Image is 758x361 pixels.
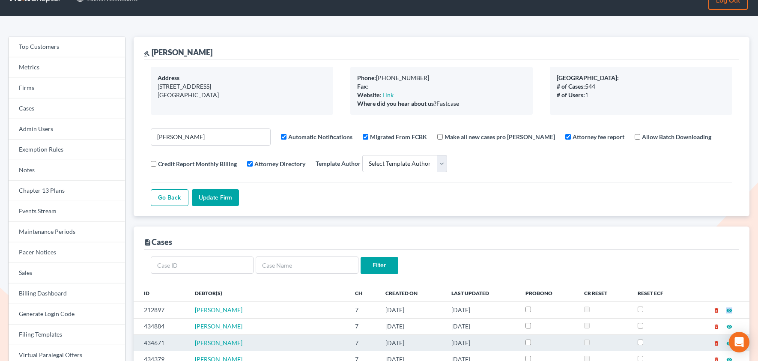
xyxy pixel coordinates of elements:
[726,307,732,313] i: visibility
[256,257,358,274] input: Case Name
[348,284,379,301] th: Ch
[726,322,732,330] a: visibility
[357,100,436,107] b: Where did you hear about us?
[158,74,179,81] b: Address
[557,91,585,98] b: # of Users:
[144,239,152,246] i: description
[158,82,326,91] div: [STREET_ADDRESS]
[9,160,125,181] a: Notes
[151,189,188,206] a: Go Back
[445,302,519,318] td: [DATE]
[713,307,719,313] i: delete_forever
[9,242,125,263] a: Pacer Notices
[9,201,125,222] a: Events Stream
[316,159,361,168] label: Template Author
[188,284,348,301] th: Debtor(s)
[379,284,445,301] th: Created On
[348,318,379,334] td: 7
[370,132,427,141] label: Migrated From FCBK
[379,318,445,334] td: [DATE]
[729,332,749,352] div: Open Intercom Messenger
[134,284,188,301] th: ID
[726,306,732,313] a: visibility
[144,47,212,57] div: [PERSON_NAME]
[254,159,305,168] label: Attorney Directory
[379,334,445,351] td: [DATE]
[9,37,125,57] a: Top Customers
[9,140,125,160] a: Exemption Rules
[445,284,519,301] th: Last Updated
[9,119,125,140] a: Admin Users
[357,74,376,81] b: Phone:
[557,83,585,90] b: # of Cases:
[713,339,719,346] a: delete_forever
[9,222,125,242] a: Maintenance Periods
[9,98,125,119] a: Cases
[134,334,188,351] td: 434671
[642,132,711,141] label: Allow Batch Downloading
[713,306,719,313] a: delete_forever
[445,334,519,351] td: [DATE]
[361,257,398,274] input: Filter
[348,302,379,318] td: 7
[445,132,555,141] label: Make all new cases pro [PERSON_NAME]
[519,284,577,301] th: ProBono
[348,334,379,351] td: 7
[134,302,188,318] td: 212897
[144,237,172,247] div: Cases
[357,74,526,82] div: [PHONE_NUMBER]
[382,91,394,98] a: Link
[713,340,719,346] i: delete_forever
[9,263,125,283] a: Sales
[151,257,254,274] input: Case ID
[357,91,381,98] b: Website:
[9,325,125,345] a: Filing Templates
[631,284,688,301] th: Reset ECF
[9,57,125,78] a: Metrics
[557,91,725,99] div: 1
[195,306,242,313] a: [PERSON_NAME]
[726,324,732,330] i: visibility
[158,159,237,168] label: Credit Report Monthly Billing
[726,340,732,346] i: visibility
[445,318,519,334] td: [DATE]
[726,339,732,346] a: visibility
[557,82,725,91] div: 544
[134,318,188,334] td: 434884
[9,283,125,304] a: Billing Dashboard
[379,302,445,318] td: [DATE]
[573,132,624,141] label: Attorney fee report
[357,99,526,108] div: Fastcase
[195,322,242,330] a: [PERSON_NAME]
[9,181,125,201] a: Chapter 13 Plans
[288,132,352,141] label: Automatic Notifications
[9,78,125,98] a: Firms
[192,189,239,206] input: Update Firm
[158,91,326,99] div: [GEOGRAPHIC_DATA]
[357,83,369,90] b: Fax:
[713,324,719,330] i: delete_forever
[557,74,619,81] b: [GEOGRAPHIC_DATA]:
[577,284,630,301] th: CR Reset
[195,339,242,346] a: [PERSON_NAME]
[713,322,719,330] a: delete_forever
[9,304,125,325] a: Generate Login Code
[144,51,150,57] i: gavel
